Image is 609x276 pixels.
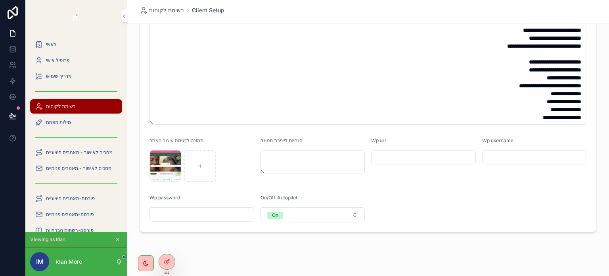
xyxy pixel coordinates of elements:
span: פורסם-מאמרים פנימיים [46,211,94,218]
button: Select Button [260,207,365,222]
span: פרופיל אישי [46,57,69,64]
a: רשימת לקוחות [30,99,122,114]
a: פורסם-מאמרים פנימיים [30,207,122,222]
span: Wp password [149,195,180,201]
span: פורסם-רשתות חברתיות [46,227,94,234]
a: Client Setup [192,6,224,14]
span: פורסם-מאמרים חיצוניים [46,195,95,202]
a: ראשי [30,37,122,52]
p: Idan More [56,258,82,266]
span: מחכים לאישור - מאמרים חיצוניים [46,149,113,156]
div: On [272,212,278,219]
span: תמונה לדגימת עיצוב האתר [149,137,203,143]
span: Viewing as Idan [30,236,65,243]
span: On/Off Autopilot [260,195,297,201]
span: ראשי [46,41,56,48]
a: פורסם-רשתות חברתיות [30,223,122,237]
span: מילות מפתח [46,119,71,125]
img: App logo [69,10,84,22]
a: מחכים לאישור - מאמרים פנימיים [30,161,122,176]
span: רשימת לקוחות [149,6,184,14]
span: מחכים לאישור - מאמרים פנימיים [46,165,111,172]
span: IM [36,257,44,266]
span: Wp username [482,137,513,143]
a: פרופיל אישי [30,53,122,68]
span: הנחיות ליצירת תמונה [260,137,303,143]
div: scrollable content [25,32,127,232]
a: פורסם-מאמרים חיצוניים [30,191,122,206]
a: רשימת לקוחות [140,6,184,14]
span: רשימת לקוחות [46,103,76,110]
span: Wp url [371,137,386,143]
a: מחכים לאישור - מאמרים חיצוניים [30,145,122,160]
span: מדריך שימוש [46,73,72,79]
a: מילות מפתח [30,115,122,129]
a: מדריך שימוש [30,69,122,83]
